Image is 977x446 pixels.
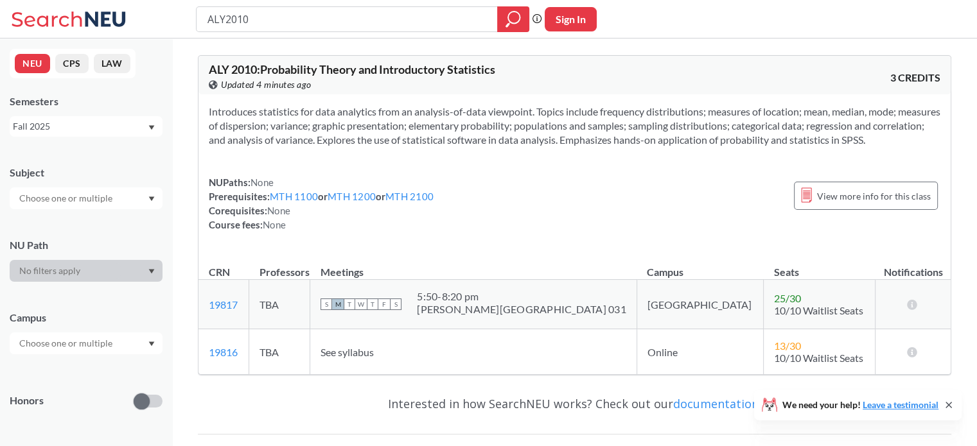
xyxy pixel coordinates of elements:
svg: Dropdown arrow [148,196,155,202]
span: M [332,298,344,310]
div: [PERSON_NAME][GEOGRAPHIC_DATA] 031 [417,303,626,316]
div: Dropdown arrow [10,260,163,282]
div: Semesters [10,94,163,108]
span: F [378,298,390,310]
a: MTH 1100 [270,191,318,202]
a: MTH 2100 [385,191,434,202]
a: MTH 1200 [328,191,376,202]
span: 10/10 Waitlist Seats [774,304,863,316]
td: TBA [249,280,310,329]
span: 25 / 30 [774,292,801,304]
span: Updated 4 minutes ago [221,78,312,92]
div: Fall 2025Dropdown arrow [10,116,163,137]
th: Notifications [876,252,951,280]
span: ALY 2010 : Probability Theory and Introductory Statistics [209,62,495,76]
span: W [355,298,367,310]
span: S [321,298,332,310]
td: Online [637,329,764,375]
div: magnifying glass [497,6,529,32]
span: None [263,219,286,230]
div: CRN [209,265,230,279]
svg: Dropdown arrow [148,125,155,130]
a: documentation! [673,396,761,411]
span: 13 / 30 [774,339,801,352]
th: Professors [249,252,310,280]
div: Dropdown arrow [10,332,163,354]
div: Subject [10,166,163,180]
button: Sign In [545,7,597,31]
a: 19816 [209,346,238,358]
a: Leave a testimonial [863,399,938,410]
span: See syllabus [321,346,374,358]
a: 19817 [209,298,238,311]
th: Meetings [310,252,637,280]
span: T [367,298,378,310]
section: Introduces statistics for data analytics from an analysis-of-data viewpoint. Topics include frequ... [209,105,940,147]
span: S [390,298,401,310]
div: 5:50 - 8:20 pm [417,290,626,303]
div: Fall 2025 [13,119,147,133]
div: Campus [10,311,163,325]
span: 10/10 Waitlist Seats [774,352,863,364]
th: Campus [637,252,764,280]
span: 3 CREDITS [890,71,940,85]
span: We need your help! [782,400,938,409]
svg: magnifying glass [506,10,521,28]
div: NU Path [10,238,163,252]
input: Class, professor, course number, "phrase" [206,8,488,30]
div: Interested in how SearchNEU works? Check out our [198,385,951,422]
div: Dropdown arrow [10,187,163,209]
td: [GEOGRAPHIC_DATA] [637,280,764,329]
svg: Dropdown arrow [148,269,155,274]
td: TBA [249,329,310,375]
span: None [251,176,274,188]
button: CPS [55,54,89,73]
div: NUPaths: Prerequisites: or or Corequisites: Course fees: [209,175,434,232]
span: View more info for this class [817,188,931,204]
button: LAW [94,54,130,73]
th: Seats [764,252,876,280]
svg: Dropdown arrow [148,341,155,347]
span: None [267,205,290,216]
span: T [344,298,355,310]
button: NEU [15,54,50,73]
p: Honors [10,393,44,408]
input: Choose one or multiple [13,191,121,206]
input: Choose one or multiple [13,336,121,351]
